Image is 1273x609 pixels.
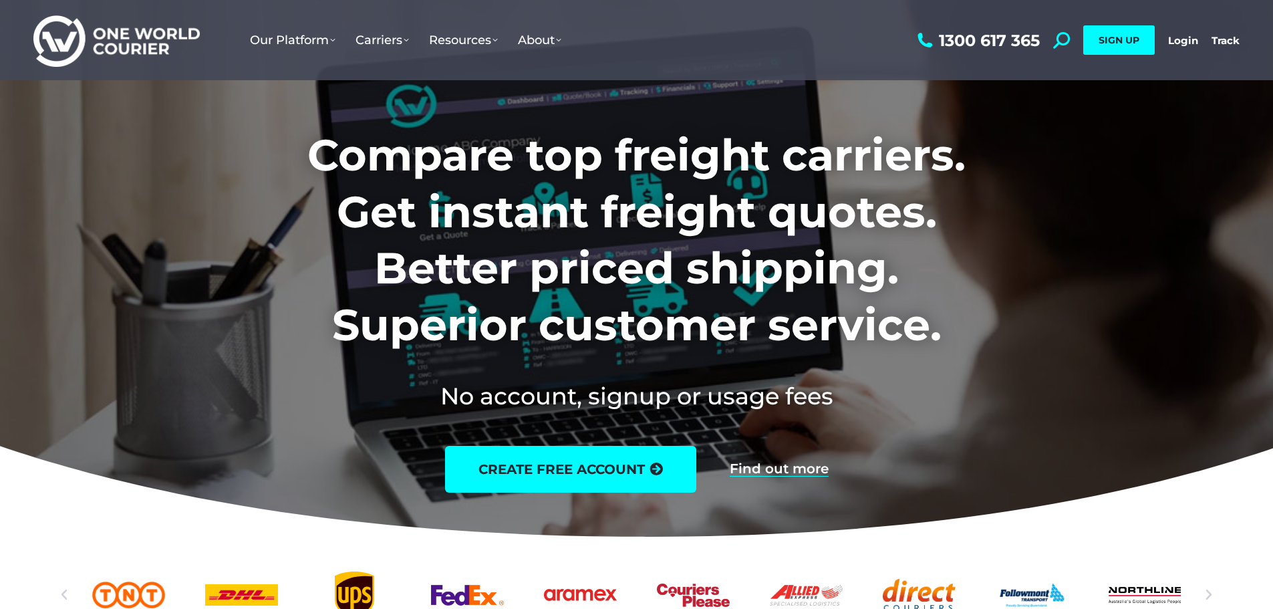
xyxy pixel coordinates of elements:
a: SIGN UP [1083,25,1155,55]
a: Track [1212,34,1240,47]
a: create free account [445,446,696,493]
span: SIGN UP [1099,34,1139,46]
a: Login [1168,34,1198,47]
span: About [518,33,561,47]
span: Our Platform [250,33,335,47]
span: Resources [429,33,498,47]
span: Carriers [356,33,409,47]
h2: No account, signup or usage fees [219,380,1054,412]
a: Resources [419,19,508,61]
a: Find out more [730,462,829,477]
img: One World Courier [33,13,200,68]
a: About [508,19,571,61]
a: Carriers [345,19,419,61]
h1: Compare top freight carriers. Get instant freight quotes. Better priced shipping. Superior custom... [219,127,1054,353]
a: Our Platform [240,19,345,61]
a: 1300 617 365 [914,32,1040,49]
